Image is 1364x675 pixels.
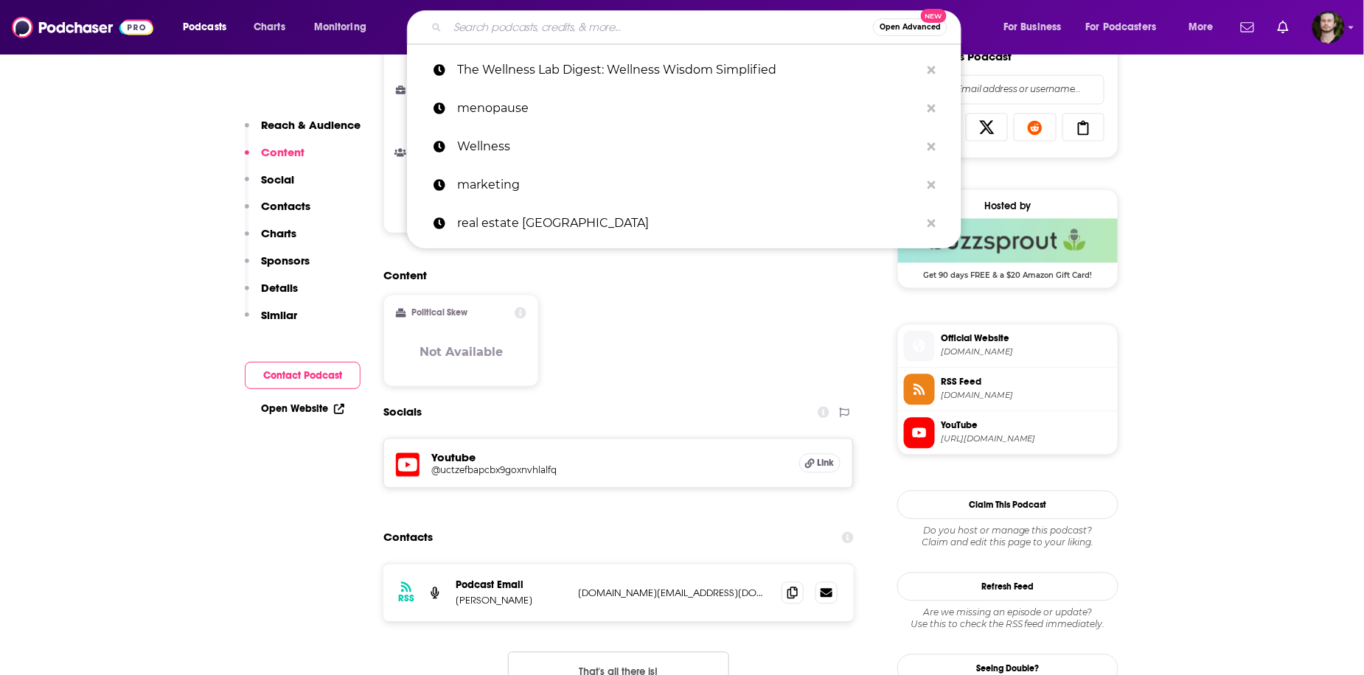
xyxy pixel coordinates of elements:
span: Do you host or manage this podcast? [897,525,1118,537]
a: RSS Feed[DOMAIN_NAME] [904,374,1112,405]
span: Podcasts [183,17,226,38]
a: menopause [407,89,961,127]
h2: Socials [383,399,422,427]
button: Contact Podcast [245,362,361,389]
p: Reach & Audience [261,118,361,132]
p: real estate canada [457,204,920,242]
h2: Content [383,269,842,283]
a: @uctzefbapcbx9goxnvhlalfq [431,465,787,476]
a: marketing [407,166,961,204]
a: Open Website [261,402,344,415]
button: Reach & Audience [245,118,361,145]
span: YouTube [941,419,1112,433]
p: Similar [261,308,297,322]
button: open menu [993,15,1080,39]
span: youtube.com [941,347,1112,358]
h2: Political Skew [412,308,468,318]
p: Podcast Email [456,579,566,592]
button: Refresh Feed [897,573,1118,601]
a: YouTube[URL][DOMAIN_NAME] [904,418,1112,449]
a: Buzzsprout Deal: Get 90 days FREE & a $20 Amazon Gift Card! [898,219,1118,279]
span: Monitoring [314,17,366,38]
span: feeds.buzzsprout.com [941,391,1112,402]
p: Contacts [261,199,310,213]
h5: Youtube [431,451,787,465]
button: Social [245,172,294,200]
span: For Podcasters [1086,17,1157,38]
p: Content [261,145,305,159]
button: open menu [1178,15,1232,39]
span: https://www.youtube.com/@uctzefbapcbx9goxnvhlalfq [941,434,1112,445]
span: Open Advanced [880,24,941,31]
span: More [1189,17,1214,38]
h2: Contacts [383,524,433,552]
div: Claim and edit this page to your liking. [897,525,1118,549]
p: Wellness [457,127,920,166]
div: Search followers [911,75,1104,105]
h3: RSS [398,593,414,605]
button: Sponsors [245,253,310,281]
p: The Wellness Lab Digest: Wellness Wisdom Simplified [457,51,920,89]
button: Charts [245,226,296,253]
button: open menu [1076,15,1178,39]
a: Show notifications dropdown [1272,15,1295,40]
span: RSS Feed [941,376,1112,389]
p: Details [261,281,298,295]
a: Share on X/Twitter [966,113,1009,141]
span: Official Website [941,332,1112,346]
img: Buzzsprout Deal: Get 90 days FREE & a $20 Amazon Gift Card! [898,219,1118,263]
div: Hosted by [898,200,1118,213]
span: Get 90 days FREE & a $20 Amazon Gift Card! [898,263,1118,281]
a: Link [799,454,841,473]
span: New [921,9,947,23]
a: Show notifications dropdown [1235,15,1260,40]
button: Similar [245,308,297,335]
a: Wellness [407,127,961,166]
div: Are we missing an episode or update? Use this to check the RSS feed immediately. [897,607,1118,631]
h3: Ethnicities [396,148,482,158]
p: [DOMAIN_NAME][EMAIL_ADDRESS][DOMAIN_NAME] [578,587,770,600]
button: Open AdvancedNew [873,18,947,36]
button: Content [245,145,305,172]
p: Charts [261,226,296,240]
h3: Jobs [396,85,482,95]
button: Show More [396,194,841,221]
a: Copy Link [1062,113,1105,141]
a: Official Website[DOMAIN_NAME] [904,331,1112,362]
input: Email address or username... [924,76,1092,104]
button: Show profile menu [1312,11,1345,43]
span: For Business [1003,17,1062,38]
h5: @uctzefbapcbx9goxnvhlalfq [431,465,667,476]
h3: Not Available [420,346,503,360]
a: real estate [GEOGRAPHIC_DATA] [407,204,961,242]
span: Logged in as OutlierAudio [1312,11,1345,43]
img: User Profile [1312,11,1345,43]
button: Details [245,281,298,308]
img: Podchaser - Follow, Share and Rate Podcasts [12,13,153,41]
p: menopause [457,89,920,127]
p: Social [261,172,294,186]
p: [PERSON_NAME] [456,595,566,607]
span: Link [817,458,834,469]
button: Contacts [245,199,310,226]
button: open menu [173,15,246,39]
p: Sponsors [261,253,310,267]
a: Charts [244,15,294,39]
span: Charts [254,17,285,38]
a: Share on Reddit [1014,113,1057,141]
input: Search podcasts, credits, & more... [448,15,873,39]
button: Claim This Podcast [897,491,1118,520]
div: Search podcasts, credits, & more... [421,10,975,44]
a: The Wellness Lab Digest: Wellness Wisdom Simplified [407,51,961,89]
button: open menu [304,15,386,39]
p: marketing [457,166,920,204]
